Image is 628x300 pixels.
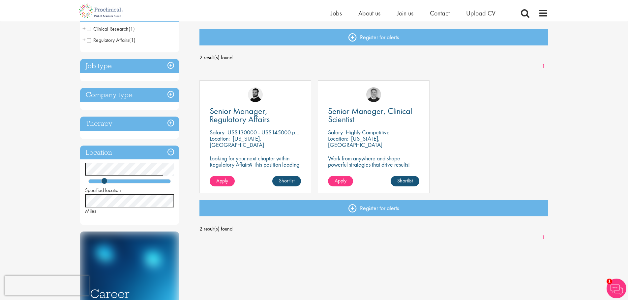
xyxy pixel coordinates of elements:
[199,53,548,63] span: 2 result(s) found
[430,9,450,17] a: Contact
[391,176,419,186] a: Shortlist
[129,25,135,32] span: (1)
[80,88,179,102] h3: Company type
[87,37,135,43] span: Regulatory Affairs
[607,279,612,284] span: 1
[82,24,86,34] span: +
[328,105,412,125] span: Senior Manager, Clinical Scientist
[87,25,135,32] span: Clinical Research
[331,9,342,17] a: Jobs
[199,224,548,234] span: 2 result(s) found
[87,25,129,32] span: Clinical Research
[227,128,316,136] p: US$130000 - US$145000 per annum
[210,105,270,125] span: Senior Manager, Regulatory Affairs
[272,176,301,186] a: Shortlist
[80,117,179,131] h3: Therapy
[328,155,419,180] p: Work from anywhere and shape powerful strategies that drive results! Enjoy the freedom of remote ...
[539,63,548,70] a: 1
[210,128,224,136] span: Salary
[358,9,380,17] a: About us
[199,29,548,45] a: Register for alerts
[466,9,495,17] a: Upload CV
[397,9,413,17] a: Join us
[335,177,346,184] span: Apply
[85,207,96,214] span: Miles
[328,128,343,136] span: Salary
[210,107,301,123] a: Senior Manager, Regulatory Affairs
[5,276,89,295] iframe: reCAPTCHA
[87,37,129,43] span: Regulatory Affairs
[129,37,135,43] span: (1)
[210,135,264,149] p: [US_STATE], [GEOGRAPHIC_DATA]
[366,87,381,102] img: Bo Forsen
[216,177,228,184] span: Apply
[85,187,121,194] span: Specified location
[328,176,353,186] a: Apply
[80,146,179,160] h3: Location
[539,234,548,241] a: 1
[210,176,235,186] a: Apply
[346,128,390,136] p: Highly Competitive
[80,59,179,73] h3: Job type
[328,135,348,142] span: Location:
[82,35,86,45] span: +
[248,87,263,102] img: Nick Walker
[210,155,301,180] p: Looking for your next chapter within Regulatory Affairs? This position leading projects and worki...
[328,135,382,149] p: [US_STATE], [GEOGRAPHIC_DATA]
[210,135,230,142] span: Location:
[199,200,548,216] a: Register for alerts
[607,279,626,298] img: Chatbot
[328,107,419,123] a: Senior Manager, Clinical Scientist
